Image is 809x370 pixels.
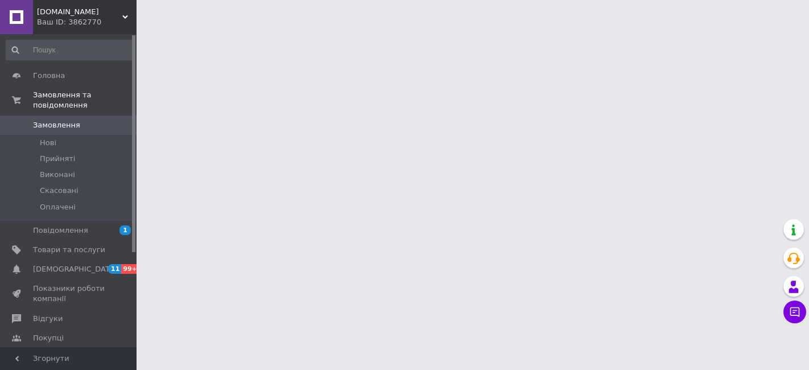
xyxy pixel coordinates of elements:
[33,120,80,130] span: Замовлення
[40,186,79,196] span: Скасовані
[33,283,105,304] span: Показники роботи компанії
[33,71,65,81] span: Головна
[119,225,131,235] span: 1
[40,202,76,212] span: Оплачені
[6,40,134,60] input: Пошук
[108,264,121,274] span: 11
[783,301,806,323] button: Чат з покупцем
[37,17,137,27] div: Ваш ID: 3862770
[33,264,117,274] span: [DEMOGRAPHIC_DATA]
[121,264,140,274] span: 99+
[40,138,56,148] span: Нові
[33,90,137,110] span: Замовлення та повідомлення
[33,314,63,324] span: Відгуки
[33,225,88,236] span: Повідомлення
[40,154,75,164] span: Прийняті
[33,333,64,343] span: Покупці
[40,170,75,180] span: Виконані
[37,7,122,17] span: Optmaster.shop
[33,245,105,255] span: Товари та послуги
